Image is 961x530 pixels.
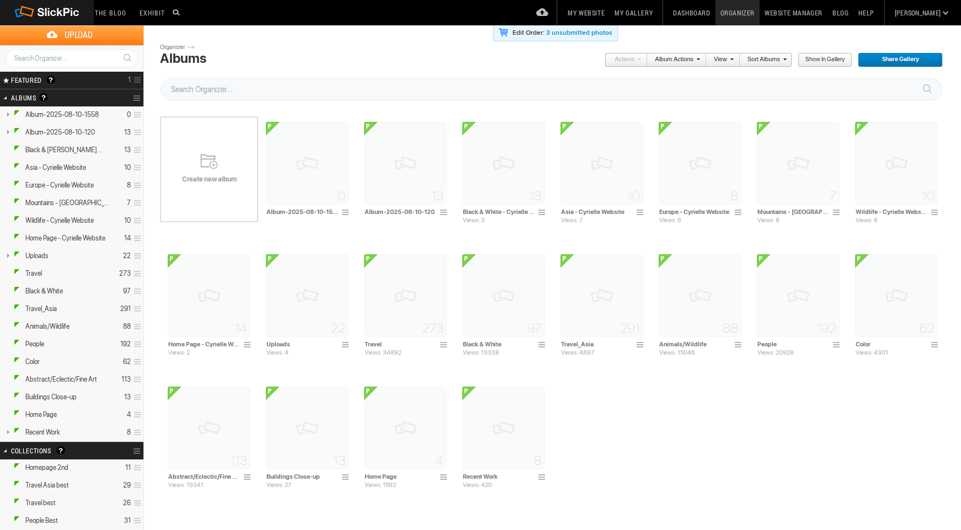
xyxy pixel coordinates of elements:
[605,53,641,67] a: Actions
[235,324,247,333] span: 14
[855,122,938,205] img: pix.gif
[266,254,349,337] img: pix.gif
[9,146,24,155] ins: Public Album
[560,254,643,337] img: pix.gif
[798,53,845,67] span: Show in Gallery
[757,339,830,349] input: People
[816,324,836,333] span: 192
[364,122,447,205] img: pix.gif
[6,49,138,68] input: Search Organizer...
[757,217,780,224] span: Views: 8
[25,234,105,243] span: Home Page - Cyrielle Website
[364,472,437,481] input: Home Page
[8,76,42,84] span: FEATURED
[333,456,345,465] span: 13
[530,191,542,200] span: 13
[9,163,24,173] ins: Public Album
[1,287,12,295] a: Expand
[9,428,24,437] ins: Public Album
[9,128,24,137] ins: Public Album
[9,304,24,314] ins: Public Album
[9,481,24,490] ins: Public Collection
[757,349,794,356] span: Views: 20929
[11,442,104,459] h2: Collections
[9,322,24,331] ins: Public Album
[1,463,12,472] a: Expand
[560,207,633,217] input: Asia - Cyrielle Website
[1,199,12,207] a: Expand
[855,339,928,349] input: Color
[168,349,190,356] span: Views: 2
[546,29,612,37] a: 3 unsubmitted photos
[1,340,12,348] a: Expand
[365,481,396,489] span: Views: 1592
[9,269,24,279] ins: Public Album
[1,410,12,419] a: Expand
[25,163,86,172] span: Asia - Cyrielle Website
[856,217,878,224] span: Views: 6
[723,324,738,333] span: 88
[431,191,444,200] span: 13
[266,387,349,469] img: pix.gif
[1,322,12,330] a: Expand
[9,234,24,243] ins: Public Album
[856,349,888,356] span: Views: 4301
[730,191,738,200] span: 8
[1,499,12,507] a: Expand
[11,89,104,106] h2: Albums
[463,349,499,356] span: Views: 13338
[25,251,49,260] span: Uploads
[230,456,247,465] span: 113
[117,49,137,67] a: Search
[25,128,95,137] span: Album-2025-08-10-120
[462,339,535,349] input: Black & White
[25,146,102,154] span: Black & White - Cyrielle...
[364,254,447,337] img: pix.gif
[561,217,583,224] span: Views: 7
[25,287,63,296] span: Black & White
[25,410,57,419] span: Home Page
[364,339,437,349] input: Travel
[13,25,143,45] span: Upload
[9,499,24,508] ins: Public Collection
[462,387,545,469] img: pix.gif
[620,324,640,333] span: 291
[829,191,836,200] span: 7
[9,199,24,208] ins: Public Album
[25,340,44,349] span: People
[168,472,241,481] input: Abstract/Eclectic/Fine Art
[1,216,12,224] a: Expand
[462,472,535,481] input: Recent Work
[740,53,787,67] a: Sort Albums
[266,207,339,217] input: Album-2025-08-10-1558
[9,287,24,296] ins: Public Album
[798,53,852,67] a: Show in Gallery
[659,207,732,217] input: Europe - Cyrielle Website
[338,191,345,200] span: 0
[25,375,97,384] span: Abstract/Eclectic/Fine Art
[1,163,12,172] a: Expand
[9,357,24,367] ins: Public Album
[627,191,640,200] span: 10
[920,324,935,333] span: 62
[25,357,40,366] span: Color
[9,516,24,526] ins: Public Collection
[560,122,643,205] img: pix.gif
[133,443,143,459] a: Collection Options
[25,304,57,313] span: Travel_Asia
[1,357,12,366] a: Expand
[9,463,24,473] ins: Public Collection
[364,387,447,469] img: pix.gif
[527,324,542,333] span: 97
[168,254,250,337] img: pix.gif
[561,349,594,356] span: Views: 4897
[25,463,68,472] span: Homepage 2nd
[855,207,928,217] input: Wildlife - Cyrielle Website
[462,254,545,337] img: pix.gif
[1,304,12,313] a: Expand
[1,181,12,189] a: Expand
[560,339,633,349] input: Travel_Asia
[1,393,12,401] a: Expand
[25,199,111,207] span: Mountains - Cyrielle Website
[659,217,681,224] span: Views: 6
